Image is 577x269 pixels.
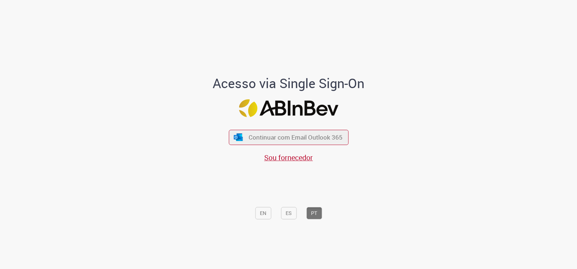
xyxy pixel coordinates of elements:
[264,153,313,162] a: Sou fornecedor
[188,76,389,91] h1: Acesso via Single Sign-On
[233,133,244,141] img: ícone Azure/Microsoft 360
[281,207,296,219] button: ES
[249,133,343,142] span: Continuar com Email Outlook 365
[255,207,271,219] button: EN
[239,99,338,117] img: Logo ABInBev
[306,207,322,219] button: PT
[229,130,348,145] button: ícone Azure/Microsoft 360 Continuar com Email Outlook 365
